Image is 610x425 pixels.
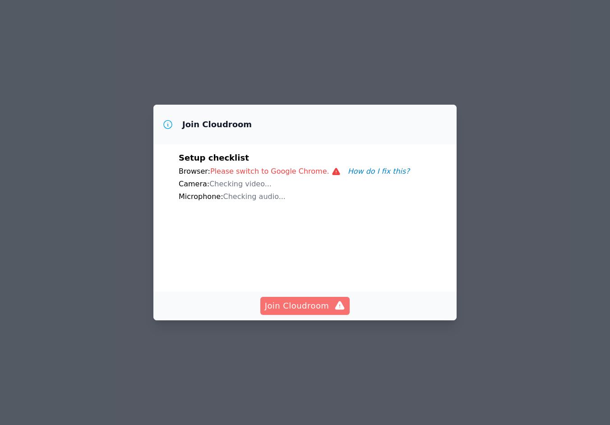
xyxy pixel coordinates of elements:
[223,192,286,201] span: Checking audio...
[260,297,350,315] button: Join Cloudroom
[265,300,346,312] span: Join Cloudroom
[179,167,210,176] span: Browser:
[179,180,209,188] span: Camera:
[179,153,249,162] span: Setup checklist
[179,192,223,201] span: Microphone:
[348,166,410,177] button: How do I fix this?
[209,180,272,188] span: Checking video...
[210,167,348,176] span: Please switch to Google Chrome.
[182,119,252,130] h3: Join Cloudroom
